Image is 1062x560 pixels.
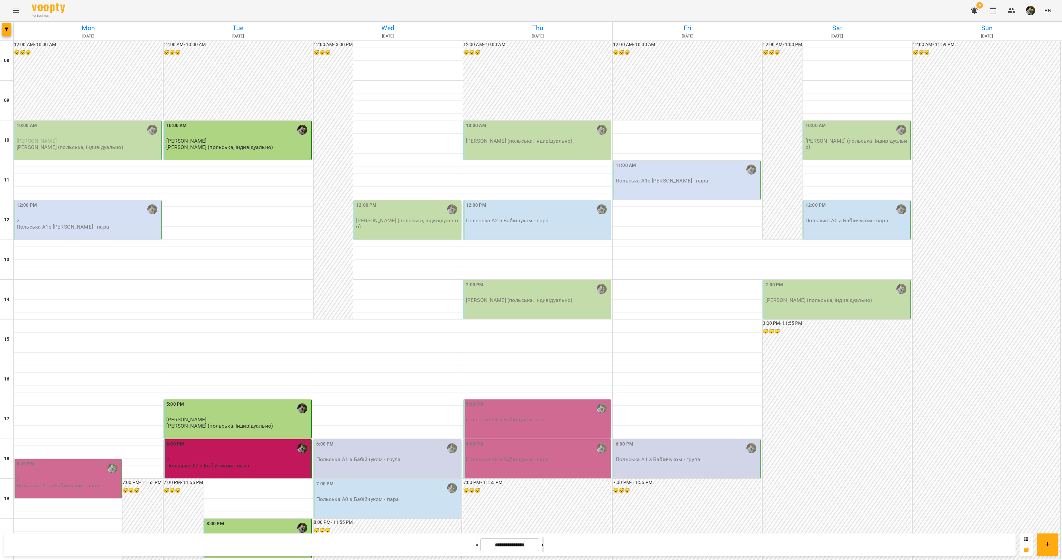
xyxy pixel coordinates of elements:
[15,33,162,39] h6: [DATE]
[14,41,162,48] h6: 12:00 AM - 10:00 AM
[616,178,708,183] p: Польська А1з [PERSON_NAME] - пара
[466,122,486,129] label: 10:00 AM
[597,284,607,294] img: Бабійчук Володимир Дмитрович (п)
[463,479,611,486] h6: 7:00 PM - 11:55 PM
[765,281,783,289] label: 2:00 PM
[763,23,911,33] h6: Sat
[613,41,761,48] h6: 12:00 AM - 10:00 AM
[147,125,157,135] img: Бабійчук Володимир Дмитрович (п)
[616,456,700,462] p: Польська А1 з Бабійчуком - група
[4,415,9,423] h6: 17
[597,125,607,135] img: Бабійчук Володимир Дмитрович (п)
[1042,4,1054,17] button: EN
[108,463,117,473] div: Бабійчук Володимир Дмитрович (п)
[297,403,307,413] img: Бабійчук Володимир Дмитрович (п)
[32,14,65,18] span: For Business
[896,284,906,294] img: Бабійчук Володимир Дмитрович (п)
[763,33,911,39] h6: [DATE]
[4,216,9,224] h6: 12
[166,456,310,462] p: 2
[614,33,761,39] h6: [DATE]
[466,456,549,462] p: Польська А0 з Бабійчуком - пара
[122,487,162,494] h6: 😴😴😴
[164,487,203,494] h6: 😴😴😴
[316,496,399,502] p: Польська А0 з Бабійчуком - пара
[17,460,34,468] label: 6:30 PM
[356,202,376,209] label: 12:00 PM
[147,204,157,214] img: Бабійчук Володимир Дмитрович (п)
[613,49,761,56] h6: 😴😴😴
[597,204,607,214] img: Бабійчук Володимир Дмитрович (п)
[164,49,311,56] h6: 😴😴😴
[466,297,572,303] p: [PERSON_NAME] (польська, індивідуально)
[765,297,872,303] p: [PERSON_NAME] (польська, індивідуально)
[466,417,549,422] p: Польська А1 з Бабійчуком - пара
[746,165,756,175] img: Бабійчук Володимир Дмитрович (п)
[597,443,607,453] img: Бабійчук Володимир Дмитрович (п)
[166,122,187,129] label: 10:00 AM
[763,49,802,56] h6: 😴😴😴
[316,456,401,462] p: Польська А1 з Бабійчуком - група
[297,523,307,533] img: Бабійчук Володимир Дмитрович (п)
[164,41,311,48] h6: 12:00 AM - 10:00 AM
[447,204,457,214] img: Бабійчук Володимир Дмитрович (п)
[4,57,9,64] h6: 08
[466,138,572,144] p: [PERSON_NAME] (польська, індивідуально)
[17,122,37,129] label: 10:00 AM
[463,487,611,494] h6: 😴😴😴
[164,23,312,33] h6: Tue
[613,487,761,494] h6: 😴😴😴
[314,519,461,526] h6: 8:00 PM - 11:55 PM
[206,520,224,527] label: 8:00 PM
[463,49,611,56] h6: 😴😴😴
[763,320,910,327] h6: 3:00 PM - 11:55 PM
[17,202,37,209] label: 12:00 PM
[763,328,910,335] h6: 😴😴😴
[17,218,160,223] p: 2
[616,162,636,169] label: 11:00 AM
[17,144,123,150] p: [PERSON_NAME] (польська, індивідуально)
[464,33,611,39] h6: [DATE]
[896,125,906,135] div: Бабійчук Володимир Дмитрович (п)
[913,23,1061,33] h6: Sun
[613,479,761,486] h6: 7:00 PM - 11:55 PM
[913,41,1060,48] h6: 12:00 AM - 11:59 PM
[17,138,57,144] span: [PERSON_NAME]
[314,527,461,534] h6: 😴😴😴
[297,125,307,135] img: Бабійчук Володимир Дмитрович (п)
[746,443,756,453] div: Бабійчук Володимир Дмитрович (п)
[466,281,484,289] label: 2:00 PM
[4,376,9,383] h6: 16
[17,483,100,488] p: Польська А1 з Бабійчуком - пара
[616,441,633,448] label: 6:00 PM
[805,122,826,129] label: 10:00 AM
[4,296,9,303] h6: 14
[597,403,607,413] div: Бабійчук Володимир Дмитрович (п)
[1044,7,1051,14] span: EN
[166,401,184,408] label: 5:00 PM
[166,144,273,150] p: [PERSON_NAME] (польська, індивідуально)
[297,443,307,453] div: Бабійчук Володимир Дмитрович (п)
[17,224,109,230] p: Польська А1з [PERSON_NAME] - пара
[913,33,1061,39] h6: [DATE]
[896,204,906,214] img: Бабійчук Володимир Дмитрович (п)
[763,41,802,48] h6: 12:00 AM - 1:00 PM
[805,202,826,209] label: 12:00 PM
[316,441,334,448] label: 6:00 PM
[805,218,888,223] p: Польська А0 з Бабійчуком - пара
[1026,6,1035,15] img: 70cfbdc3d9a863d38abe8aa8a76b24f3.JPG
[976,2,983,9] span: 4
[447,443,457,453] img: Бабійчук Володимир Дмитрович (п)
[166,463,249,468] p: Польська А0 з Бабійчуком - пара
[466,401,484,408] label: 5:00 PM
[447,483,457,493] div: Бабійчук Володимир Дмитрович (п)
[316,480,334,488] label: 7:00 PM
